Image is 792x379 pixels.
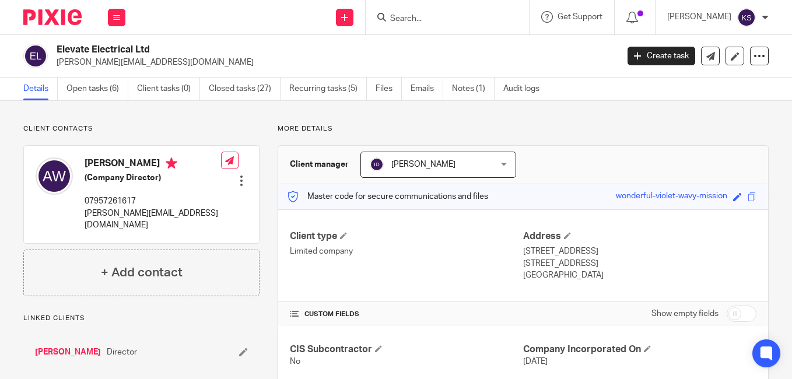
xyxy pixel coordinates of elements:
p: [PERSON_NAME][EMAIL_ADDRESS][DOMAIN_NAME] [57,57,610,68]
input: Search [389,14,494,24]
img: svg%3E [23,44,48,68]
a: Audit logs [503,78,548,100]
p: [PERSON_NAME][EMAIL_ADDRESS][DOMAIN_NAME] [85,208,221,231]
p: [PERSON_NAME] [667,11,731,23]
a: Create task [628,47,695,65]
h4: CUSTOM FIELDS [290,310,523,319]
label: Show empty fields [651,308,719,320]
h4: + Add contact [101,264,183,282]
a: Open tasks (6) [66,78,128,100]
p: [STREET_ADDRESS] [523,258,756,269]
img: svg%3E [737,8,756,27]
h4: Client type [290,230,523,243]
a: Closed tasks (27) [209,78,281,100]
a: Recurring tasks (5) [289,78,367,100]
span: Director [107,346,137,358]
a: [PERSON_NAME] [35,346,101,358]
p: [GEOGRAPHIC_DATA] [523,269,756,281]
i: Primary [166,157,177,169]
a: Client tasks (0) [137,78,200,100]
p: Client contacts [23,124,260,134]
p: More details [278,124,769,134]
span: Get Support [558,13,602,21]
span: [DATE] [523,357,548,366]
span: [PERSON_NAME] [391,160,455,169]
a: Notes (1) [452,78,495,100]
h4: CIS Subcontractor [290,343,523,356]
a: Files [376,78,402,100]
p: [STREET_ADDRESS] [523,245,756,257]
p: Limited company [290,245,523,257]
h3: Client manager [290,159,349,170]
h4: [PERSON_NAME] [85,157,221,172]
div: wonderful-violet-wavy-mission [616,190,727,203]
p: 07957261617 [85,195,221,207]
h4: Company Incorporated On [523,343,756,356]
a: Details [23,78,58,100]
img: Pixie [23,9,82,25]
img: svg%3E [36,157,73,195]
a: Emails [411,78,443,100]
h4: Address [523,230,756,243]
img: svg%3E [370,157,384,171]
span: No [290,357,300,366]
p: Linked clients [23,314,260,323]
h2: Elevate Electrical Ltd [57,44,499,56]
p: Master code for secure communications and files [287,191,488,202]
h5: (Company Director) [85,172,221,184]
